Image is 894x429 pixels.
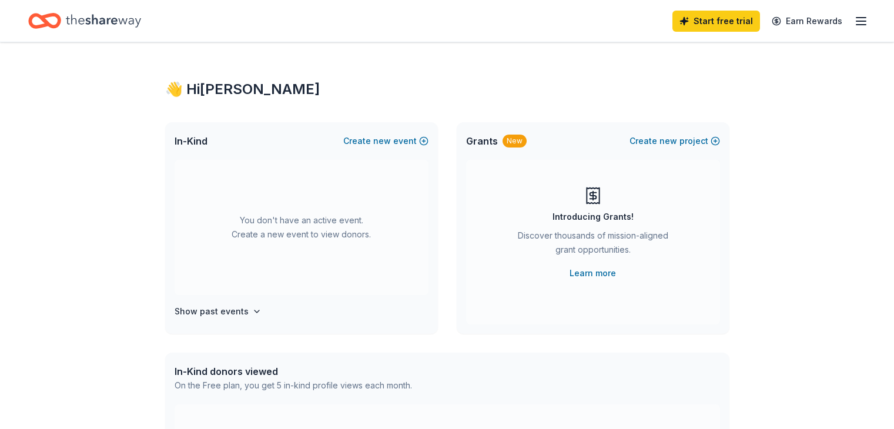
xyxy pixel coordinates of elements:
[553,210,634,224] div: Introducing Grants!
[175,364,412,378] div: In-Kind donors viewed
[659,134,677,148] span: new
[570,266,616,280] a: Learn more
[503,135,527,148] div: New
[28,7,141,35] a: Home
[466,134,498,148] span: Grants
[175,160,428,295] div: You don't have an active event. Create a new event to view donors.
[373,134,391,148] span: new
[765,11,849,32] a: Earn Rewards
[672,11,760,32] a: Start free trial
[175,304,262,319] button: Show past events
[175,378,412,393] div: On the Free plan, you get 5 in-kind profile views each month.
[513,229,673,262] div: Discover thousands of mission-aligned grant opportunities.
[630,134,720,148] button: Createnewproject
[175,134,207,148] span: In-Kind
[343,134,428,148] button: Createnewevent
[165,80,729,99] div: 👋 Hi [PERSON_NAME]
[175,304,249,319] h4: Show past events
